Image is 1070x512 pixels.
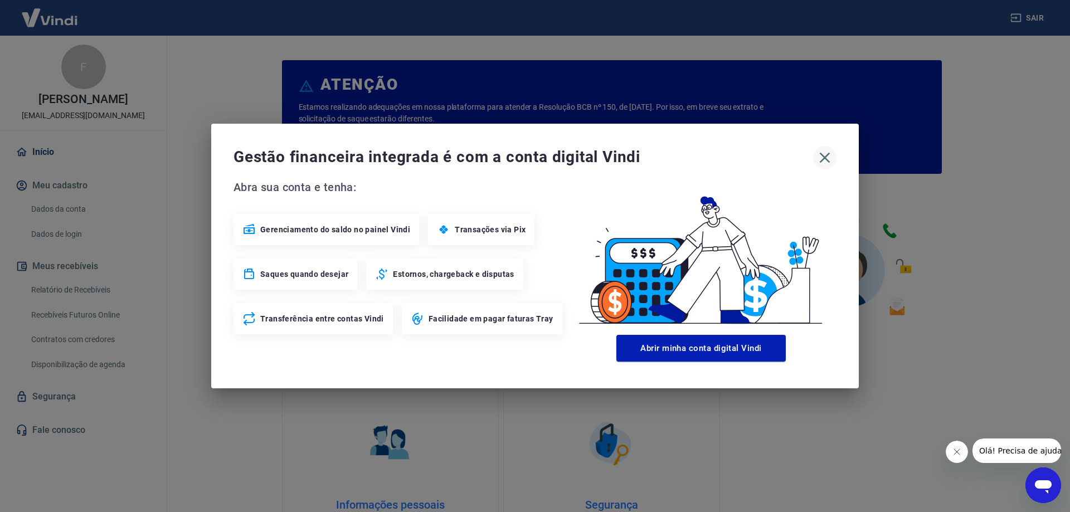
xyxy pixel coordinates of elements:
[972,438,1061,463] iframe: Mensagem da empresa
[946,441,968,463] iframe: Fechar mensagem
[7,8,94,17] span: Olá! Precisa de ajuda?
[455,224,526,235] span: Transações via Pix
[260,269,348,280] span: Saques quando desejar
[1025,467,1061,503] iframe: Botão para abrir a janela de mensagens
[566,178,836,330] img: Good Billing
[429,313,553,324] span: Facilidade em pagar faturas Tray
[260,224,410,235] span: Gerenciamento do saldo no painel Vindi
[260,313,384,324] span: Transferência entre contas Vindi
[616,335,786,362] button: Abrir minha conta digital Vindi
[234,146,813,168] span: Gestão financeira integrada é com a conta digital Vindi
[234,178,566,196] span: Abra sua conta e tenha:
[393,269,514,280] span: Estornos, chargeback e disputas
